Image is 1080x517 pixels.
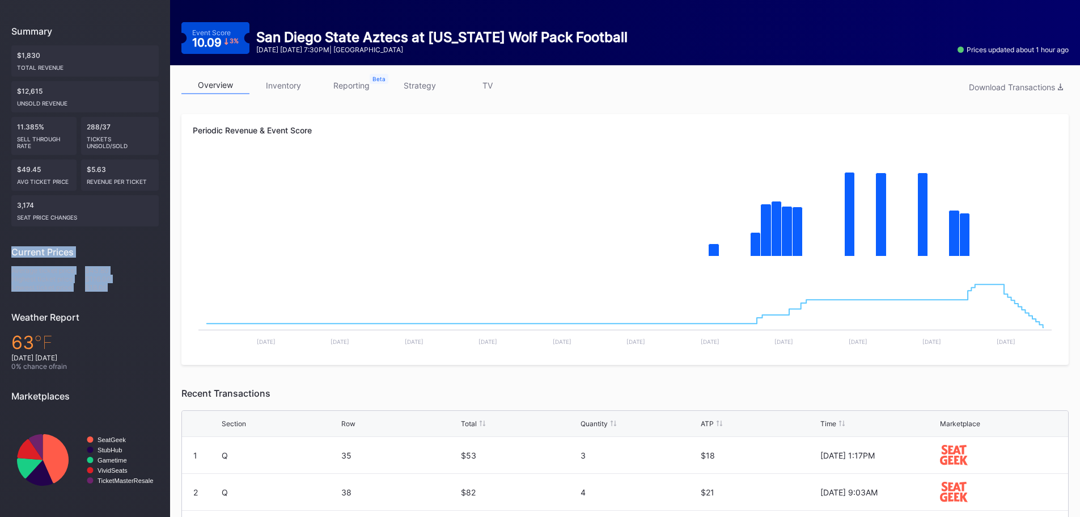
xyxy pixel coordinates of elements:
[626,338,645,345] text: [DATE]
[230,38,239,44] div: 3 %
[98,436,126,443] text: SeatGeek
[701,487,818,497] div: $21
[11,283,85,292] div: Lowest ticket price
[454,77,522,94] a: TV
[85,275,159,283] div: $116.00
[11,81,159,112] div: $12,615
[11,246,159,258] div: Current Prices
[192,28,231,37] div: Event Score
[701,338,719,345] text: [DATE]
[820,419,836,428] div: Time
[461,451,578,460] div: $53
[192,37,239,48] div: 10.09
[222,419,246,428] div: Section
[193,487,198,497] div: 2
[34,331,53,354] span: ℉
[341,487,458,497] div: 38
[17,60,153,71] div: Total Revenue
[11,410,159,510] svg: Chart title
[405,338,423,345] text: [DATE]
[98,477,153,484] text: TicketMasterResale
[193,155,1057,268] svg: Chart title
[11,362,159,371] div: 0 % chance of rain
[969,82,1063,92] div: Download Transactions
[256,45,628,54] div: [DATE] [DATE] 7:30PM | [GEOGRAPHIC_DATA]
[701,451,818,460] div: $18
[17,174,71,185] div: Avg ticket price
[17,209,153,221] div: seat price changes
[181,77,249,94] a: overview
[11,275,85,283] div: Highest ticket price
[940,419,980,428] div: Marketplace
[11,45,159,77] div: $1,830
[553,338,571,345] text: [DATE]
[98,467,128,474] text: VividSeats
[11,195,159,226] div: 3,174
[181,388,1069,399] div: Recent Transactions
[11,312,159,323] div: Weather Report
[81,117,159,155] div: 288/37
[963,79,1069,95] button: Download Transactions
[11,26,159,37] div: Summary
[11,159,77,191] div: $49.45
[940,482,968,502] img: seatGeek.svg
[940,445,968,465] img: seatGeek.svg
[11,390,159,402] div: Marketplaces
[922,338,941,345] text: [DATE]
[997,338,1015,345] text: [DATE]
[958,45,1069,54] div: Prices updated about 1 hour ago
[11,331,159,354] div: 63
[581,487,697,497] div: 4
[98,447,122,453] text: StubHub
[820,451,937,460] div: [DATE] 1:17PM
[11,266,85,275] div: Average ticket price
[461,419,477,428] div: Total
[581,419,608,428] div: Quantity
[317,77,386,94] a: reporting
[193,125,1057,135] div: Periodic Revenue & Event Score
[341,451,458,460] div: 35
[193,268,1057,354] svg: Chart title
[701,419,714,428] div: ATP
[87,174,154,185] div: Revenue per ticket
[87,131,154,149] div: Tickets Unsold/Sold
[774,338,793,345] text: [DATE]
[820,487,937,497] div: [DATE] 9:03AM
[85,283,159,292] div: $18.00
[331,338,349,345] text: [DATE]
[256,29,628,45] div: San Diego State Aztecs at [US_STATE] Wolf Pack Football
[11,354,159,362] div: [DATE] [DATE]
[11,117,77,155] div: 11.385%
[222,487,338,497] div: Q
[461,487,578,497] div: $82
[581,451,697,460] div: 3
[85,266,159,275] div: $43.80
[386,77,454,94] a: strategy
[222,451,338,460] div: Q
[478,338,497,345] text: [DATE]
[17,131,71,149] div: Sell Through Rate
[193,451,197,460] div: 1
[257,338,276,345] text: [DATE]
[249,77,317,94] a: inventory
[849,338,867,345] text: [DATE]
[17,95,153,107] div: Unsold Revenue
[81,159,159,191] div: $5.63
[341,419,355,428] div: Row
[98,457,127,464] text: Gametime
